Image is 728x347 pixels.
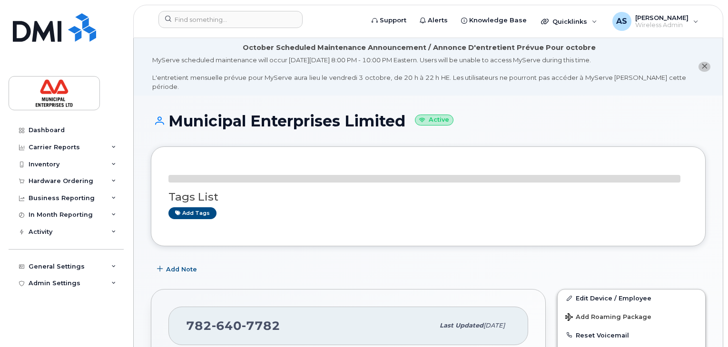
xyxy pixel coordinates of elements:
[242,318,280,333] span: 7782
[565,313,651,322] span: Add Roaming Package
[698,62,710,72] button: close notification
[168,191,688,203] h3: Tags List
[151,113,706,129] h1: Municipal Enterprises Limited
[558,327,705,344] button: Reset Voicemail
[152,56,686,91] div: MyServe scheduled maintenance will occur [DATE][DATE] 8:00 PM - 10:00 PM Eastern. Users will be u...
[212,318,242,333] span: 640
[558,289,705,307] a: Edit Device / Employee
[440,322,483,329] span: Last updated
[558,307,705,326] button: Add Roaming Package
[166,265,197,274] span: Add Note
[168,207,216,219] a: Add tags
[151,260,205,278] button: Add Note
[483,322,505,329] span: [DATE]
[415,115,453,125] small: Active
[243,43,596,53] div: October Scheduled Maintenance Announcement / Annonce D'entretient Prévue Pour octobre
[186,318,280,333] span: 782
